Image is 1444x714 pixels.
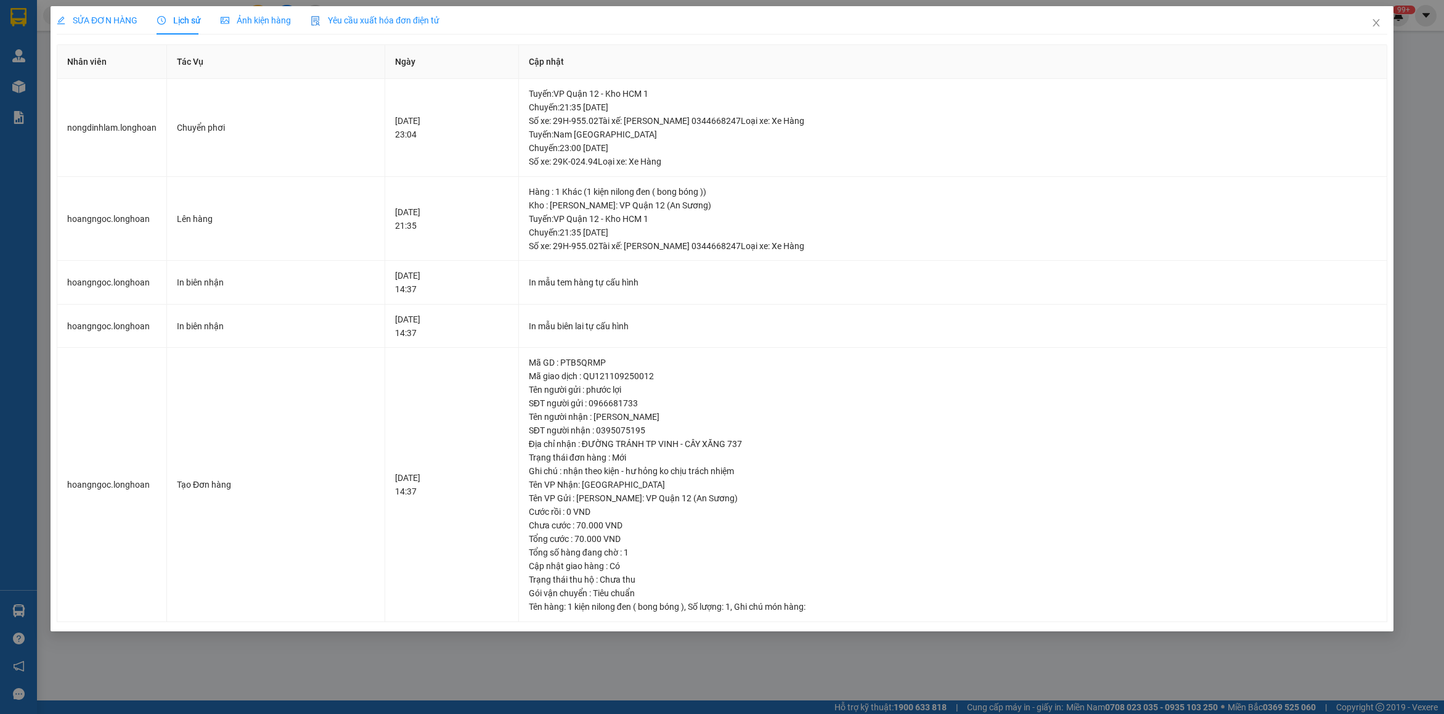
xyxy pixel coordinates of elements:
th: Cập nhật [519,45,1387,79]
span: close [1371,18,1381,28]
div: Tên người gửi : phước lợi [529,383,1377,396]
span: SỬA ĐƠN HÀNG [57,15,137,25]
div: Tuyến : Nam [GEOGRAPHIC_DATA] Chuyến: 23:00 [DATE] Số xe: 29K-024.94 Loại xe: Xe Hàng [529,128,1377,168]
th: Nhân viên [57,45,167,79]
div: Cước rồi : 0 VND [529,505,1377,519]
div: Tên VP Gửi : [PERSON_NAME]: VP Quận 12 (An Sương) [529,491,1377,505]
div: Tên người nhận : [PERSON_NAME] [529,410,1377,424]
th: Ngày [385,45,518,79]
div: [DATE] 23:04 [395,114,508,141]
span: Ảnh kiện hàng [221,15,291,25]
td: hoangngoc.longhoan [57,348,167,622]
div: SĐT người nhận : 0395075195 [529,424,1377,437]
div: Tạo Đơn hàng [177,478,375,491]
span: Yêu cầu xuất hóa đơn điện tử [311,15,439,25]
div: [DATE] 14:37 [395,269,508,296]
span: Lịch sử [157,15,201,25]
div: Lên hàng [177,212,375,226]
div: Cập nhật giao hàng : Có [529,559,1377,573]
td: hoangngoc.longhoan [57,305,167,348]
div: Mã GD : PTB5QRMP [529,356,1377,369]
div: [DATE] 14:37 [395,313,508,340]
div: Tên hàng: , Số lượng: , Ghi chú món hàng: [529,600,1377,613]
div: Địa chỉ nhận : ĐƯỜNG TRÁNH TP VINH - CÂY XĂNG 737 [529,437,1377,451]
div: SĐT người gửi : 0966681733 [529,396,1377,410]
div: Tổng số hàng đang chờ : 1 [529,546,1377,559]
img: icon [311,16,320,26]
span: 1 [725,602,730,612]
td: nongdinhlam.longhoan [57,79,167,177]
td: hoangngoc.longhoan [57,177,167,261]
span: 1 kiện nilong đen ( bong bóng ) [568,602,684,612]
span: edit [57,16,65,25]
div: Tuyến : VP Quận 12 - Kho HCM 1 Chuyến: 21:35 [DATE] Số xe: 29H-955.02 Tài xế: [PERSON_NAME] 03446... [529,212,1377,253]
div: Chuyển phơi [177,121,375,134]
div: Trạng thái thu hộ : Chưa thu [529,573,1377,586]
div: In mẫu biên lai tự cấu hình [529,319,1377,333]
div: Tuyến : VP Quận 12 - Kho HCM 1 Chuyến: 21:35 [DATE] Số xe: 29H-955.02 Tài xế: [PERSON_NAME] 03446... [529,87,1377,128]
div: Chưa cước : 70.000 VND [529,519,1377,532]
div: Mã giao dịch : QU121109250012 [529,369,1377,383]
div: Hàng : 1 Khác (1 kiện nilong đen ( bong bóng )) [529,185,1377,199]
th: Tác Vụ [167,45,385,79]
div: Tên VP Nhận: [GEOGRAPHIC_DATA] [529,478,1377,491]
div: [DATE] 14:37 [395,471,508,498]
div: Kho : [PERSON_NAME]: VP Quận 12 (An Sương) [529,199,1377,212]
span: picture [221,16,229,25]
div: Tổng cước : 70.000 VND [529,532,1377,546]
div: Trạng thái đơn hàng : Mới [529,451,1377,464]
div: Ghi chú : nhận theo kiện - hư hỏng ko chịu trách nhiệm [529,464,1377,478]
button: Close [1359,6,1393,41]
div: In mẫu tem hàng tự cấu hình [529,276,1377,289]
span: clock-circle [157,16,166,25]
div: In biên nhận [177,276,375,289]
div: In biên nhận [177,319,375,333]
td: hoangngoc.longhoan [57,261,167,305]
div: Gói vận chuyển : Tiêu chuẩn [529,586,1377,600]
div: [DATE] 21:35 [395,205,508,232]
